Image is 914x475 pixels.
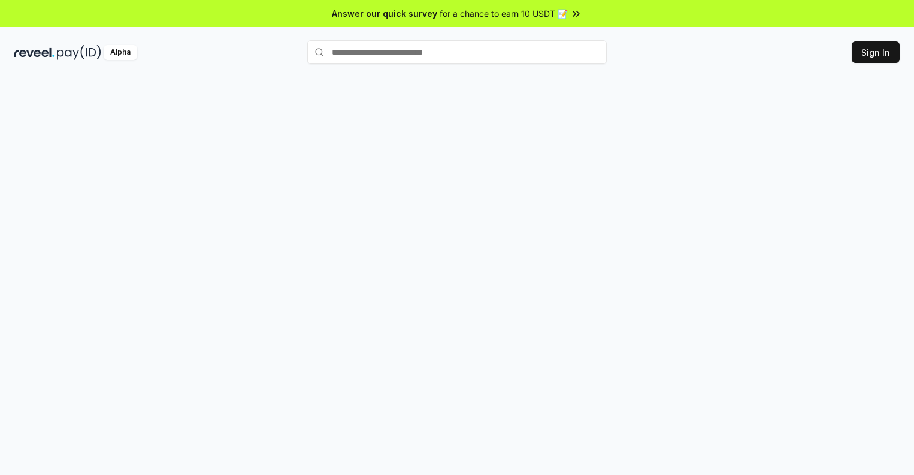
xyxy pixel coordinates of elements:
[440,7,568,20] span: for a chance to earn 10 USDT 📝
[104,45,137,60] div: Alpha
[14,45,55,60] img: reveel_dark
[852,41,900,63] button: Sign In
[57,45,101,60] img: pay_id
[332,7,437,20] span: Answer our quick survey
